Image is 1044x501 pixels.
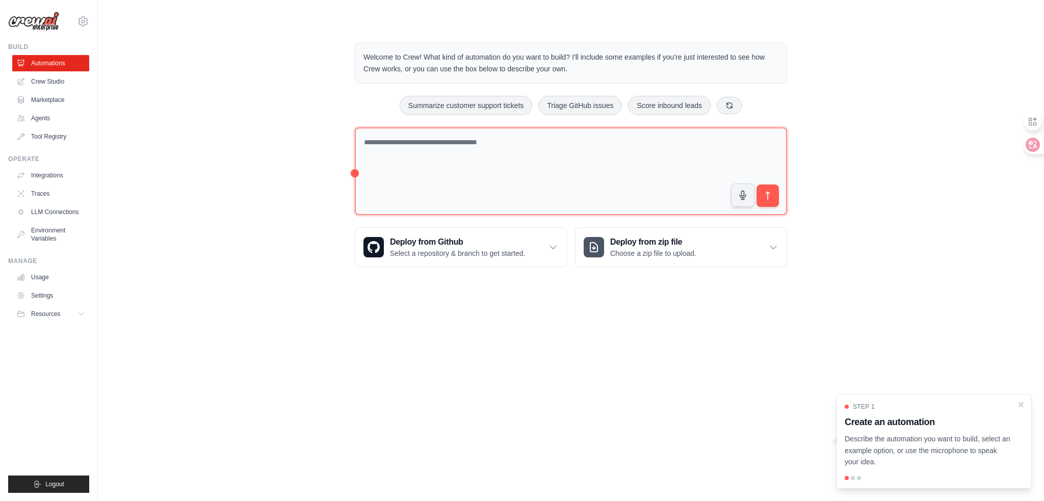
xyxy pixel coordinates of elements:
h3: Deploy from zip file [610,236,696,248]
a: Automations [12,55,89,71]
button: Logout [8,476,89,493]
a: Tool Registry [12,128,89,145]
span: Resources [31,310,60,318]
h3: Create an automation [845,415,1011,429]
iframe: Chat Widget [993,452,1044,501]
a: LLM Connections [12,204,89,220]
span: Logout [45,480,64,488]
a: Crew Studio [12,73,89,90]
h3: Deploy from Github [390,236,525,248]
span: Step 1 [853,403,875,411]
a: Marketplace [12,92,89,108]
a: Usage [12,269,89,285]
a: Environment Variables [12,222,89,247]
p: Select a repository & branch to get started. [390,248,525,258]
button: Score inbound leads [628,96,711,115]
a: Agents [12,110,89,126]
a: Integrations [12,167,89,183]
div: Build [8,43,89,51]
div: 聊天小组件 [993,452,1044,501]
button: Close walkthrough [1017,401,1025,409]
p: Describe the automation you want to build, select an example option, or use the microphone to spe... [845,433,1011,468]
a: Traces [12,186,89,202]
img: Logo [8,12,59,31]
button: Triage GitHub issues [538,96,622,115]
div: Operate [8,155,89,163]
button: Summarize customer support tickets [400,96,532,115]
p: Choose a zip file to upload. [610,248,696,258]
p: Welcome to Crew! What kind of automation do you want to build? I'll include some examples if you'... [363,51,778,75]
div: Manage [8,257,89,265]
button: Resources [12,306,89,322]
a: Settings [12,287,89,304]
